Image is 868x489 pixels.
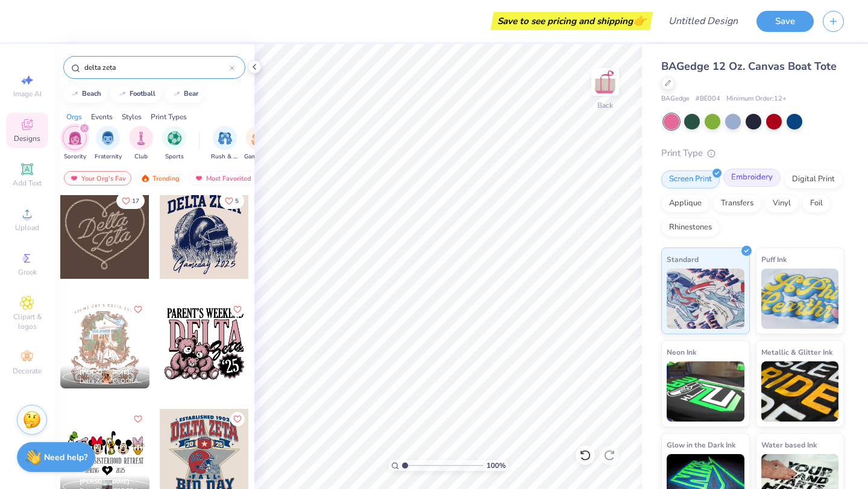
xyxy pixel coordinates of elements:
[211,152,239,161] span: Rush & Bid
[244,126,272,161] div: filter for Game Day
[130,90,156,97] div: football
[165,85,204,103] button: bear
[80,478,130,486] span: [PERSON_NAME]
[6,312,48,331] span: Clipart & logos
[761,361,839,422] img: Metallic & Glitter Ink
[14,134,40,143] span: Designs
[184,90,198,97] div: bear
[151,111,187,122] div: Print Types
[91,111,113,122] div: Events
[189,171,257,185] div: Most Favorited
[18,267,37,277] span: Greek
[230,412,245,426] button: Like
[235,198,239,204] span: 5
[494,12,650,30] div: Save to see pricing and shipping
[713,195,761,213] div: Transfers
[244,152,272,161] span: Game Day
[661,94,690,104] span: BAGedge
[486,460,506,471] span: 100 %
[723,169,781,187] div: Embroidery
[211,126,239,161] div: filter for Rush & Bid
[122,111,142,122] div: Styles
[244,126,272,161] button: filter button
[667,253,699,266] span: Standard
[593,70,617,94] img: Back
[64,171,131,185] div: Your Org's Fav
[140,174,150,182] img: trending.gif
[194,174,204,182] img: most_fav.gif
[134,131,148,145] img: Club Image
[659,9,747,33] input: Untitled Design
[132,198,139,204] span: 17
[696,94,720,104] span: # BE004
[15,223,39,232] span: Upload
[597,100,613,111] div: Back
[129,126,153,161] button: filter button
[63,126,87,161] div: filter for Sorority
[661,146,844,160] div: Print Type
[70,90,80,98] img: trend_line.gif
[761,269,839,329] img: Puff Ink
[111,85,161,103] button: football
[218,131,232,145] img: Rush & Bid Image
[761,438,817,451] span: Water based Ink
[761,253,787,266] span: Puff Ink
[661,170,720,188] div: Screen Print
[726,94,787,104] span: Minimum Order: 12 +
[667,361,744,422] img: Neon Ink
[661,219,720,237] div: Rhinestones
[13,178,42,188] span: Add Text
[68,131,82,145] img: Sorority Image
[95,126,122,161] button: filter button
[667,346,696,358] span: Neon Ink
[168,131,181,145] img: Sports Image
[80,368,130,376] span: [PERSON_NAME]
[129,126,153,161] div: filter for Club
[761,346,832,358] span: Metallic & Glitter Ink
[101,131,115,145] img: Fraternity Image
[131,302,145,317] button: Like
[784,170,843,188] div: Digital Print
[13,366,42,376] span: Decorate
[13,89,42,99] span: Image AI
[44,452,87,463] strong: Need help?
[765,195,799,213] div: Vinyl
[131,412,145,426] button: Like
[83,61,230,73] input: Try "Alpha"
[219,193,244,209] button: Like
[251,131,265,145] img: Game Day Image
[63,126,87,161] button: filter button
[95,126,122,161] div: filter for Fraternity
[661,59,837,73] span: BAGedge 12 Oz. Canvas Boat Tote
[116,193,145,209] button: Like
[172,90,181,98] img: trend_line.gif
[80,377,145,386] span: Delta Zeta, [GEOGRAPHIC_DATA]
[64,152,86,161] span: Sorority
[95,152,122,161] span: Fraternity
[230,302,245,317] button: Like
[69,174,79,182] img: most_fav.gif
[66,111,82,122] div: Orgs
[134,152,148,161] span: Club
[63,85,107,103] button: beach
[802,195,831,213] div: Foil
[135,171,185,185] div: Trending
[667,269,744,329] img: Standard
[162,126,186,161] button: filter button
[118,90,127,98] img: trend_line.gif
[162,126,186,161] div: filter for Sports
[633,13,646,28] span: 👉
[165,152,184,161] span: Sports
[756,11,814,32] button: Save
[667,438,735,451] span: Glow in the Dark Ink
[82,90,101,97] div: beach
[661,195,709,213] div: Applique
[211,126,239,161] button: filter button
